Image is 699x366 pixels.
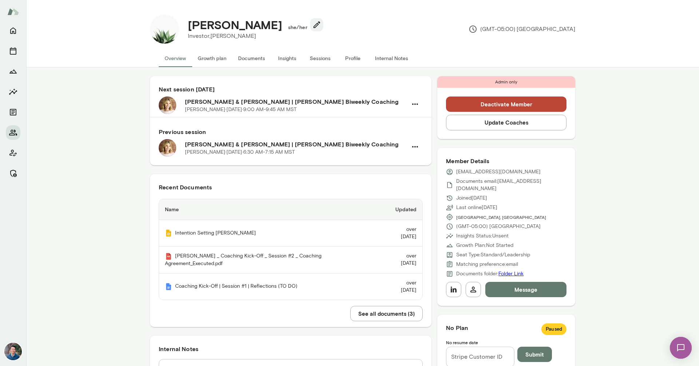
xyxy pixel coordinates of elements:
[192,50,232,67] button: Growth plan
[185,140,407,149] h6: [PERSON_NAME] & [PERSON_NAME] | [PERSON_NAME] Biweekly Coaching
[159,220,384,247] th: Intention Setting [PERSON_NAME]
[159,127,423,136] h6: Previous session
[185,106,297,113] p: [PERSON_NAME] · [DATE] · 9:00 AM-9:45 AM MST
[456,242,513,249] p: Growth Plan: Not Started
[446,115,566,130] button: Update Coaches
[456,251,530,259] p: Seat Type: Standard/Leadership
[188,18,282,32] h4: [PERSON_NAME]
[456,270,524,278] p: Documents folder:
[446,97,566,112] button: Deactivate Member
[6,84,20,99] button: Insights
[6,44,20,58] button: Sessions
[336,50,369,67] button: Profile
[165,253,172,260] img: Mento
[6,105,20,119] button: Documents
[6,146,20,160] button: Client app
[350,306,423,321] button: See all documents (3)
[456,168,541,176] p: [EMAIL_ADDRESS][DOMAIN_NAME]
[159,50,192,67] button: Overview
[456,194,487,202] p: Joined [DATE]
[165,283,172,290] img: Mento
[517,347,552,362] button: Submit
[185,97,407,106] h6: [PERSON_NAME] & [PERSON_NAME] | [PERSON_NAME] Biweekly Coaching
[384,273,423,300] td: over [DATE]
[159,199,384,220] th: Name
[456,214,546,220] span: [GEOGRAPHIC_DATA], [GEOGRAPHIC_DATA]
[271,50,304,67] button: Insights
[6,64,20,79] button: Growth Plan
[469,25,575,34] p: (GMT-05:00) [GEOGRAPHIC_DATA]
[159,247,384,273] th: [PERSON_NAME] _ Coaching Kick-Off _ Session #2 _ Coaching Agreement_Executed.pdf
[384,220,423,247] td: over [DATE]
[185,149,295,156] p: [PERSON_NAME] · [DATE] · 6:30 AM-7:15 AM MST
[456,204,497,211] p: Last online [DATE]
[541,326,566,333] span: Paused
[7,5,19,19] img: Mento
[6,166,20,181] button: Manage
[4,343,22,360] img: Alex Yu
[188,32,317,40] p: Investor, [PERSON_NAME]
[6,125,20,140] button: Members
[6,23,20,38] button: Home
[159,345,423,353] h6: Internal Notes
[498,271,524,277] a: Folder Link
[384,247,423,273] td: over [DATE]
[304,50,336,67] button: Sessions
[446,323,566,335] h6: No Plan
[446,340,478,345] span: No resume date
[384,199,423,220] th: Updated
[456,178,566,192] p: Documents email: [EMAIL_ADDRESS][DOMAIN_NAME]
[437,76,575,88] div: Admin only
[159,183,423,192] h6: Recent Documents
[159,273,384,300] th: Coaching Kick-Off | Session #1 | Reflections (TO DO)
[288,24,307,31] h6: she/her
[150,15,179,44] img: Cynthia Liu
[456,232,509,240] p: Insights Status: Unsent
[165,229,172,237] img: Mento
[369,50,414,67] button: Internal Notes
[232,50,271,67] button: Documents
[456,261,518,268] p: Matching preference: email
[159,85,423,94] h6: Next session [DATE]
[456,223,541,230] p: (GMT-05:00) [GEOGRAPHIC_DATA]
[485,282,566,297] button: Message
[446,157,566,165] h6: Member Details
